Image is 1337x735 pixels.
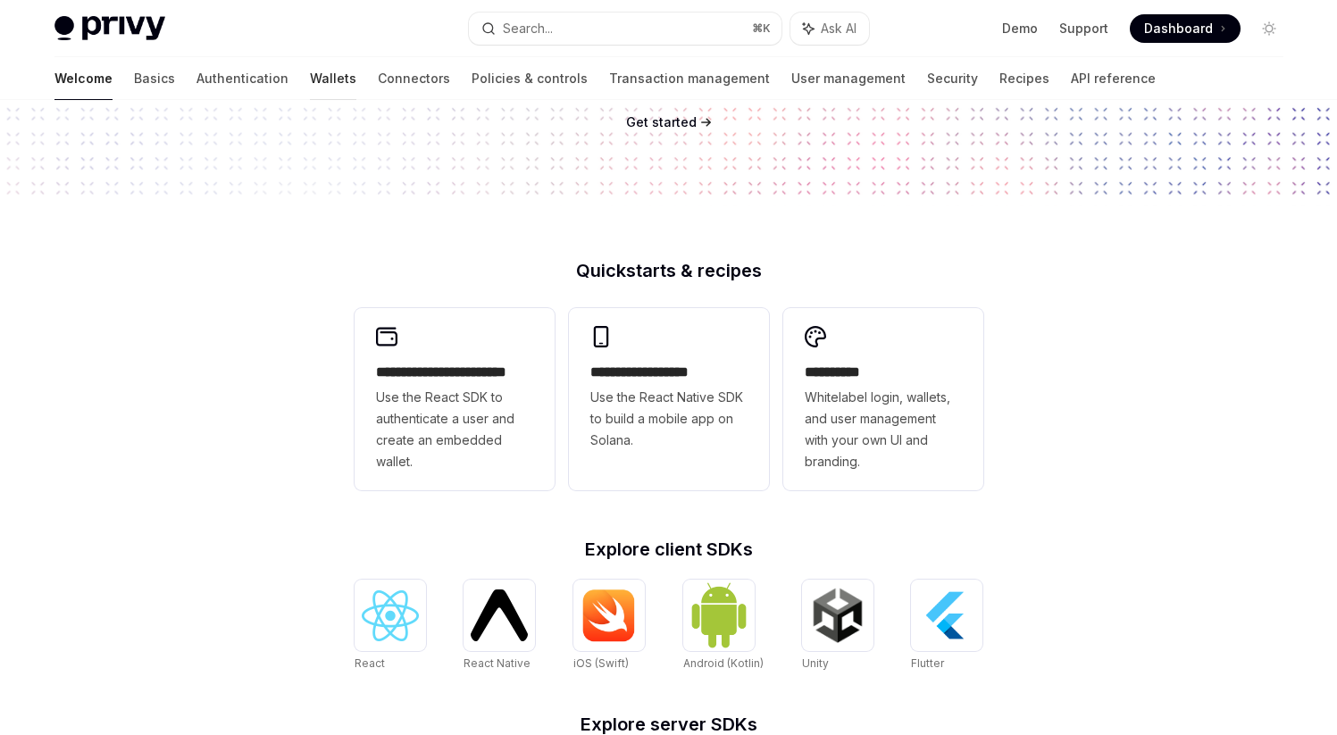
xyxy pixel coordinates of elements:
[573,656,629,670] span: iOS (Swift)
[503,18,553,39] div: Search...
[626,113,697,131] a: Get started
[54,57,113,100] a: Welcome
[683,656,764,670] span: Android (Kotlin)
[362,590,419,641] img: React
[355,262,983,280] h2: Quickstarts & recipes
[1255,14,1283,43] button: Toggle dark mode
[752,21,771,36] span: ⌘ K
[690,581,748,648] img: Android (Kotlin)
[802,656,829,670] span: Unity
[999,57,1049,100] a: Recipes
[464,580,535,672] a: React NativeReact Native
[1071,57,1156,100] a: API reference
[1144,20,1213,38] span: Dashboard
[783,308,983,490] a: **** *****Whitelabel login, wallets, and user management with your own UI and branding.
[609,57,770,100] a: Transaction management
[196,57,288,100] a: Authentication
[54,16,165,41] img: light logo
[471,589,528,640] img: React Native
[581,589,638,642] img: iOS (Swift)
[569,308,769,490] a: **** **** **** ***Use the React Native SDK to build a mobile app on Solana.
[791,57,906,100] a: User management
[590,387,748,451] span: Use the React Native SDK to build a mobile app on Solana.
[683,580,764,672] a: Android (Kotlin)Android (Kotlin)
[355,580,426,672] a: ReactReact
[809,587,866,644] img: Unity
[802,580,873,672] a: UnityUnity
[469,13,781,45] button: Search...⌘K
[805,387,962,472] span: Whitelabel login, wallets, and user management with your own UI and branding.
[378,57,450,100] a: Connectors
[573,580,645,672] a: iOS (Swift)iOS (Swift)
[355,656,385,670] span: React
[376,387,533,472] span: Use the React SDK to authenticate a user and create an embedded wallet.
[911,656,944,670] span: Flutter
[310,57,356,100] a: Wallets
[355,540,983,558] h2: Explore client SDKs
[1059,20,1108,38] a: Support
[911,580,982,672] a: FlutterFlutter
[464,656,531,670] span: React Native
[918,587,975,644] img: Flutter
[626,114,697,129] span: Get started
[790,13,869,45] button: Ask AI
[1130,14,1241,43] a: Dashboard
[134,57,175,100] a: Basics
[472,57,588,100] a: Policies & controls
[927,57,978,100] a: Security
[821,20,857,38] span: Ask AI
[1002,20,1038,38] a: Demo
[355,715,983,733] h2: Explore server SDKs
